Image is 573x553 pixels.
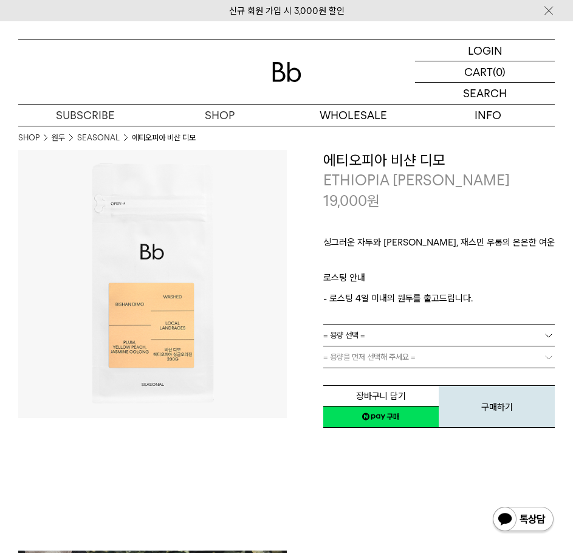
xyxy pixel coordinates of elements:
p: 싱그러운 자두와 [PERSON_NAME], 재스민 우롱의 은은한 여운 [323,235,555,256]
a: 새창 [323,406,439,428]
img: 에티오피아 비샨 디모 [18,150,287,419]
span: = 용량을 먼저 선택해 주세요 = [323,346,416,368]
p: WHOLESALE [287,105,421,126]
p: CART [464,61,493,82]
span: = 용량 선택 = [323,325,365,346]
p: LOGIN [468,40,503,61]
a: 원두 [52,132,65,144]
li: 에티오피아 비샨 디모 [132,132,196,144]
span: 원 [367,192,380,210]
p: 19,000 [323,191,380,211]
a: SHOP [153,105,287,126]
a: SUBSCRIBE [18,105,153,126]
p: (0) [493,61,506,82]
button: 장바구니 담기 [323,385,439,407]
p: 로스팅 안내 [323,270,555,291]
a: SEASONAL [77,132,120,144]
p: INFO [420,105,555,126]
img: 카카오톡 채널 1:1 채팅 버튼 [492,506,555,535]
a: SHOP [18,132,39,144]
p: ㅤ [323,256,555,270]
h3: 에티오피아 비샨 디모 [323,150,555,171]
a: LOGIN [415,40,555,61]
p: - 로스팅 4일 이내의 원두를 출고드립니다. [323,291,555,306]
button: 구매하기 [439,385,555,428]
p: ETHIOPIA [PERSON_NAME] [323,170,555,191]
a: CART (0) [415,61,555,83]
img: 로고 [272,62,301,82]
a: 신규 회원 가입 시 3,000원 할인 [229,5,345,16]
p: SEARCH [463,83,507,104]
